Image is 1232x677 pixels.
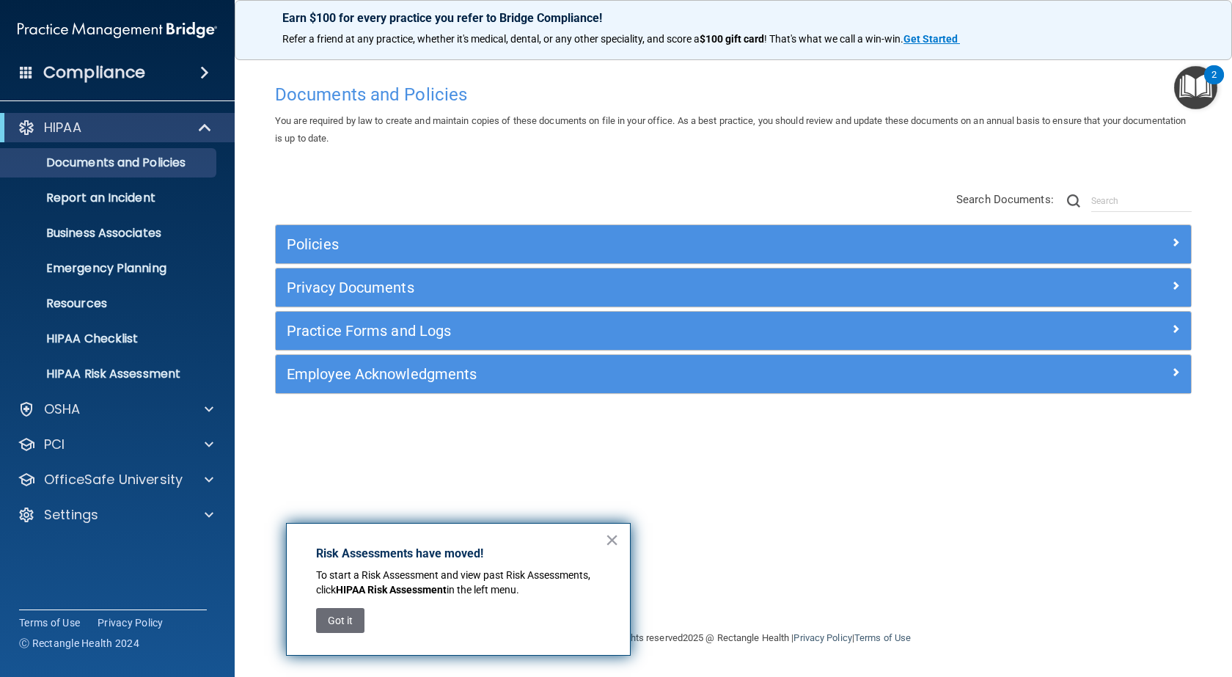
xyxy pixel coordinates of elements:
input: Search [1091,190,1192,212]
div: 2 [1211,75,1217,94]
strong: $100 gift card [700,33,764,45]
button: Got it [316,608,364,633]
p: HIPAA Risk Assessment [10,367,210,381]
a: Terms of Use [854,632,911,643]
p: Report an Incident [10,191,210,205]
h5: Policies [287,236,951,252]
button: Close [605,528,619,552]
a: Privacy Policy [793,632,851,643]
h5: Privacy Documents [287,279,951,296]
div: Copyright © All rights reserved 2025 @ Rectangle Health | | [466,615,1001,662]
a: Terms of Use [19,615,80,630]
span: Refer a friend at any practice, whether it's medical, dental, or any other speciality, and score a [282,33,700,45]
p: HIPAA Checklist [10,332,210,346]
img: ic-search.3b580494.png [1067,194,1080,208]
a: Privacy Policy [98,615,164,630]
p: Business Associates [10,226,210,241]
strong: HIPAA Risk Assessment [336,584,447,596]
p: Settings [44,506,98,524]
p: OSHA [44,400,81,418]
strong: Get Started [903,33,958,45]
h5: Practice Forms and Logs [287,323,951,339]
h4: Compliance [43,62,145,83]
p: Emergency Planning [10,261,210,276]
strong: Risk Assessments have moved! [316,546,483,560]
span: Ⓒ Rectangle Health 2024 [19,636,139,651]
button: Open Resource Center, 2 new notifications [1174,66,1217,109]
img: PMB logo [18,15,217,45]
p: Earn $100 for every practice you refer to Bridge Compliance! [282,11,1184,25]
span: in the left menu. [447,584,519,596]
p: PCI [44,436,65,453]
h5: Employee Acknowledgments [287,366,951,382]
p: HIPAA [44,119,81,136]
span: To start a Risk Assessment and view past Risk Assessments, click [316,569,593,596]
p: Resources [10,296,210,311]
h4: Documents and Policies [275,85,1192,104]
span: ! That's what we call a win-win. [764,33,903,45]
span: You are required by law to create and maintain copies of these documents on file in your office. ... [275,115,1186,144]
p: OfficeSafe University [44,471,183,488]
span: Search Documents: [956,193,1054,206]
p: Documents and Policies [10,155,210,170]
